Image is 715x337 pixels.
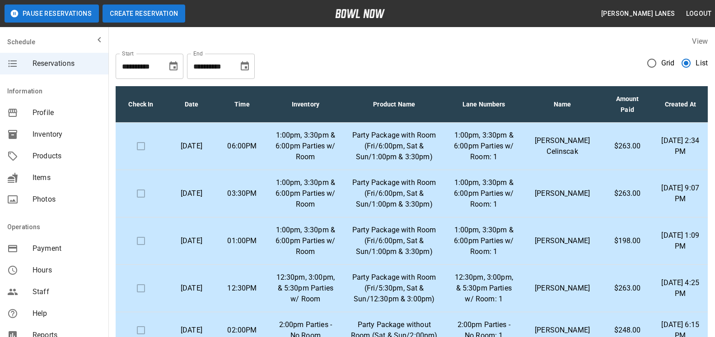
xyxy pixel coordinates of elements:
[33,308,101,319] span: Help
[33,172,101,183] span: Items
[609,235,646,246] p: $198.00
[660,230,701,252] p: [DATE] 1:09 PM
[530,188,595,199] p: [PERSON_NAME]
[452,225,516,257] p: 1:00pm, 3:30pm & 6:00pm Parties w/ Room: 1
[275,130,336,162] p: 1:00pm, 3:30pm & 6:00pm Parties w/ Room
[275,177,336,210] p: 1:00pm, 3:30pm & 6:00pm Parties w/ Room
[452,177,516,210] p: 1:00pm, 3:30pm & 6:00pm Parties w/ Room: 1
[166,86,217,123] th: Date
[530,283,595,294] p: [PERSON_NAME]
[33,265,101,276] span: Hours
[173,188,210,199] p: [DATE]
[335,9,385,18] img: logo
[33,129,101,140] span: Inventory
[224,235,260,246] p: 01:00PM
[33,286,101,297] span: Staff
[530,135,595,157] p: [PERSON_NAME] Celinscak
[116,86,166,123] th: Check In
[33,151,101,162] span: Products
[33,243,101,254] span: Payment
[5,5,99,23] button: Pause Reservations
[103,5,185,23] button: Create Reservation
[609,141,646,152] p: $263.00
[224,325,260,336] p: 02:00PM
[267,86,344,123] th: Inventory
[530,235,595,246] p: [PERSON_NAME]
[275,225,336,257] p: 1:00pm, 3:30pm & 6:00pm Parties w/ Room
[682,5,715,22] button: Logout
[164,57,182,75] button: Choose date, selected date is Oct 1, 2025
[351,177,438,210] p: Party Package with Room (Fri/6:00pm, Sat & Sun/1:00pm & 3:30pm)
[33,194,101,205] span: Photos
[602,86,653,123] th: Amount Paid
[609,325,646,336] p: $248.00
[344,86,445,123] th: Product Name
[653,86,708,123] th: Created At
[661,58,675,69] span: Grid
[452,272,516,305] p: 12:30pm, 3:00pm, & 5:30pm Parties w/ Room: 1
[33,58,101,69] span: Reservations
[173,235,210,246] p: [DATE]
[445,86,523,123] th: Lane Numbers
[609,188,646,199] p: $263.00
[692,37,708,46] label: View
[660,183,701,204] p: [DATE] 9:07 PM
[224,283,260,294] p: 12:30PM
[523,86,602,123] th: Name
[33,107,101,118] span: Profile
[236,57,254,75] button: Choose date, selected date is Nov 1, 2025
[173,325,210,336] p: [DATE]
[598,5,679,22] button: [PERSON_NAME] Lanes
[351,272,438,305] p: Party Package with Room (Fri/5:30pm, Sat & Sun/12:30pm & 3:00pm)
[696,58,708,69] span: List
[660,135,701,157] p: [DATE] 2:34 PM
[609,283,646,294] p: $263.00
[452,130,516,162] p: 1:00pm, 3:30pm & 6:00pm Parties w/ Room: 1
[217,86,267,123] th: Time
[173,141,210,152] p: [DATE]
[351,130,438,162] p: Party Package with Room (Fri/6:00pm, Sat & Sun/1:00pm & 3:30pm)
[173,283,210,294] p: [DATE]
[660,277,701,299] p: [DATE] 4:25 PM
[224,188,260,199] p: 03:30PM
[275,272,336,305] p: 12:30pm, 3:00pm, & 5:30pm Parties w/ Room
[224,141,260,152] p: 06:00PM
[530,325,595,336] p: [PERSON_NAME]
[351,225,438,257] p: Party Package with Room (Fri/6:00pm, Sat & Sun/1:00pm & 3:30pm)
